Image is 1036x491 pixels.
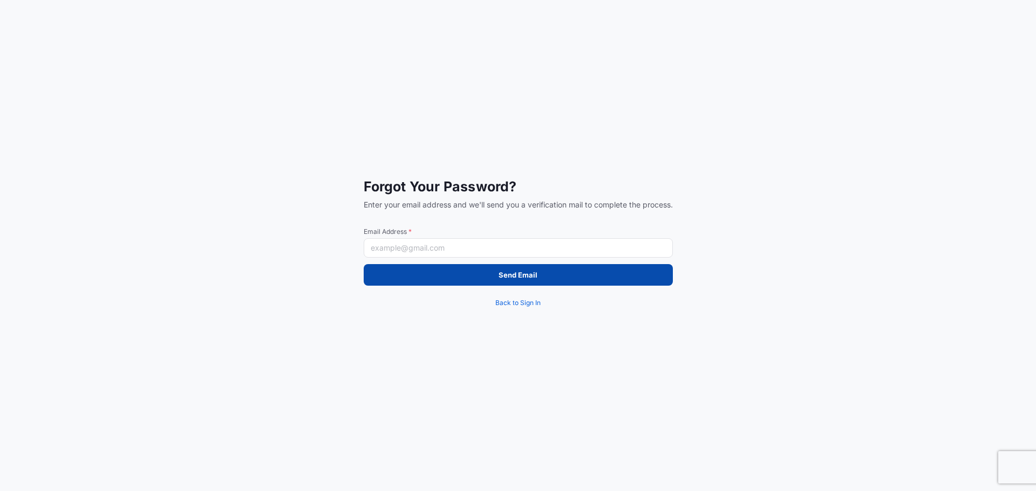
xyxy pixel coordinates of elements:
[364,264,673,286] button: Send Email
[364,227,673,236] span: Email Address
[499,269,537,280] p: Send Email
[364,292,673,314] a: Back to Sign In
[364,238,673,258] input: example@gmail.com
[364,178,673,195] span: Forgot Your Password?
[495,298,541,308] span: Back to Sign In
[364,199,673,210] span: Enter your email address and we'll send you a verification mail to complete the process.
